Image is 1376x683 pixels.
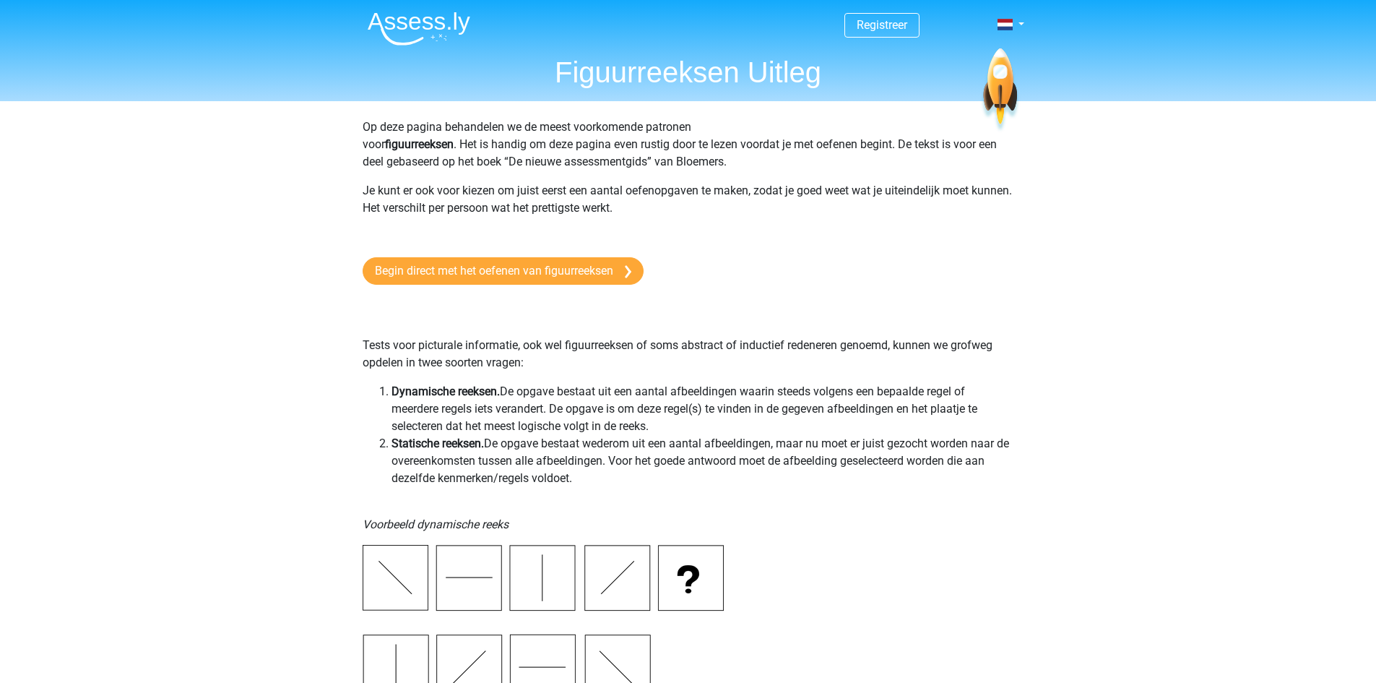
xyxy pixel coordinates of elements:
[356,55,1021,90] h1: Figuurreeksen Uitleg
[363,119,1014,171] p: Op deze pagina behandelen we de meest voorkomende patronen voor . Het is handig om deze pagina ev...
[980,48,1020,133] img: spaceship.7d73109d6933.svg
[391,435,1014,487] li: De opgave bestaat wederom uit een aantal afbeeldingen, maar nu moet er juist gezocht worden naar ...
[363,517,509,531] i: Voorbeeld dynamische reeks
[391,383,1014,435] li: De opgave bestaat uit een aantal afbeeldingen waarin steeds volgens een bepaalde regel of meerder...
[385,137,454,151] b: figuurreeksen
[363,257,644,285] a: Begin direct met het oefenen van figuurreeksen
[368,12,470,46] img: Assessly
[391,437,484,450] b: Statische reeksen.
[857,18,907,32] a: Registreer
[625,265,631,278] img: arrow-right.e5bd35279c78.svg
[391,385,500,398] b: Dynamische reeksen.
[363,302,1014,371] p: Tests voor picturale informatie, ook wel figuurreeksen of soms abstract of inductief redeneren ge...
[363,182,1014,234] p: Je kunt er ook voor kiezen om juist eerst een aantal oefenopgaven te maken, zodat je goed weet wa...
